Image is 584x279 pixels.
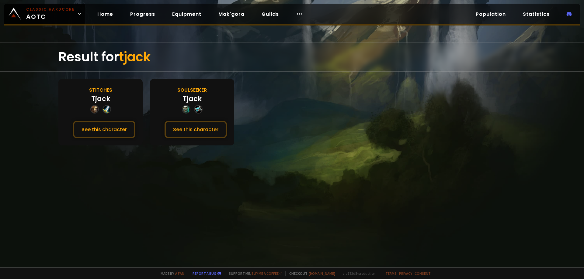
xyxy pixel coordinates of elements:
a: Report a bug [193,271,216,276]
span: tjack [119,48,151,66]
div: Soulseeker [177,86,207,94]
a: a fan [175,271,184,276]
div: Tjack [91,94,110,104]
a: Equipment [167,8,206,20]
button: See this character [73,121,135,138]
a: Buy me a coffee [252,271,282,276]
a: Statistics [518,8,554,20]
div: Result for [58,43,526,71]
button: See this character [165,121,227,138]
span: AOTC [26,7,75,21]
a: Terms [385,271,397,276]
a: Privacy [399,271,412,276]
div: Stitches [89,86,112,94]
a: Progress [125,8,160,20]
span: Checkout [285,271,335,276]
a: Consent [415,271,431,276]
a: Population [471,8,511,20]
span: Support me, [225,271,282,276]
a: Home [92,8,118,20]
span: Made by [157,271,184,276]
span: v. d752d5 - production [339,271,375,276]
div: Tjack [183,94,202,104]
a: Classic HardcoreAOTC [4,4,85,24]
small: Classic Hardcore [26,7,75,12]
a: Mak'gora [214,8,249,20]
a: [DOMAIN_NAME] [309,271,335,276]
a: Guilds [257,8,284,20]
